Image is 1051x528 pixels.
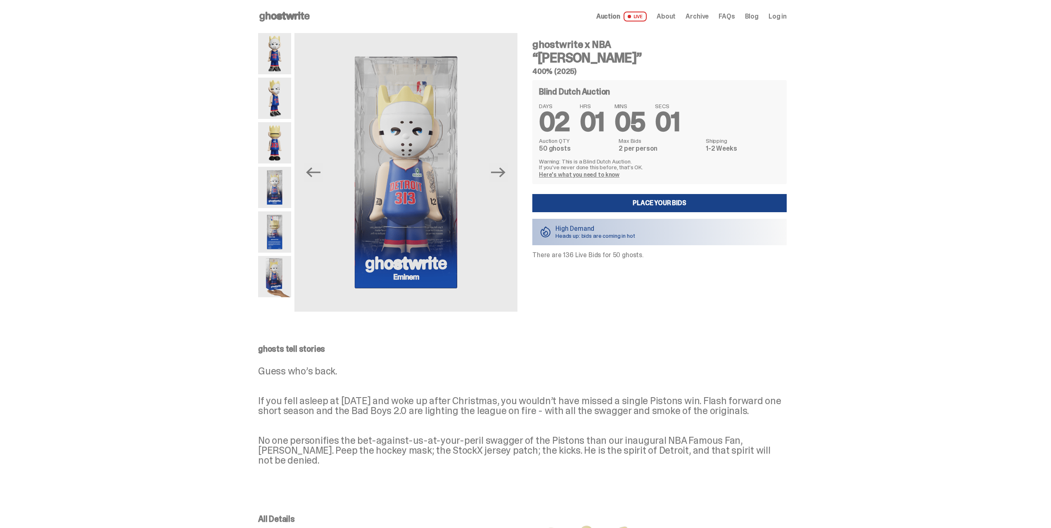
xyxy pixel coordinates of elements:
[580,103,605,109] span: HRS
[614,103,645,109] span: MINS
[619,138,701,144] dt: Max Bids
[258,366,787,465] p: Guess who’s back. If you fell asleep at [DATE] and woke up after Christmas, you wouldn’t have mis...
[614,105,645,139] span: 05
[555,225,635,232] p: High Demand
[258,122,291,163] img: Copy%20of%20Eminem_NBA_400_6.png
[258,211,291,253] img: Eminem_NBA_400_13.png
[539,159,780,170] p: Warning: This is a Blind Dutch Auction. If you’ve never done this before, that’s OK.
[532,252,787,258] p: There are 136 Live Bids for 50 ghosts.
[539,105,570,139] span: 02
[624,12,647,21] span: LIVE
[304,163,323,182] button: Previous
[555,233,635,239] p: Heads up: bids are coming in hot
[706,138,780,144] dt: Shipping
[655,105,680,139] span: 01
[489,163,508,182] button: Next
[258,515,390,523] p: All Details
[532,51,787,64] h3: “[PERSON_NAME]”
[258,78,291,119] img: Copy%20of%20Eminem_NBA_400_3.png
[686,13,709,20] a: Archive
[258,33,291,74] img: Copy%20of%20Eminem_NBA_400_1.png
[655,103,680,109] span: SECS
[719,13,735,20] a: FAQs
[596,13,620,20] span: Auction
[294,33,517,312] img: Eminem_NBA_400_12.png
[532,68,787,75] h5: 400% (2025)
[258,167,291,208] img: Eminem_NBA_400_12.png
[539,138,614,144] dt: Auction QTY
[539,88,610,96] h4: Blind Dutch Auction
[532,40,787,50] h4: ghostwrite x NBA
[539,103,570,109] span: DAYS
[596,12,647,21] a: Auction LIVE
[619,145,701,152] dd: 2 per person
[539,145,614,152] dd: 50 ghosts
[258,256,291,297] img: eminem%20scale.png
[539,171,619,178] a: Here's what you need to know
[769,13,787,20] a: Log in
[258,345,787,353] p: ghosts tell stories
[657,13,676,20] a: About
[532,194,787,212] a: Place your Bids
[745,13,759,20] a: Blog
[706,145,780,152] dd: 1-2 Weeks
[580,105,605,139] span: 01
